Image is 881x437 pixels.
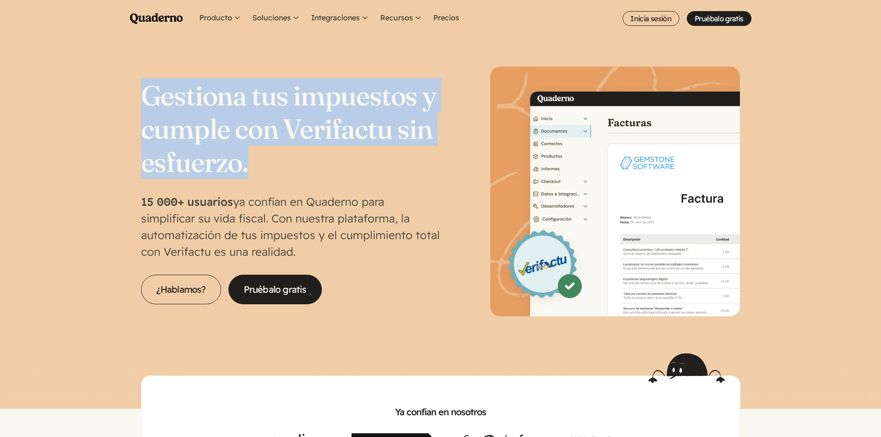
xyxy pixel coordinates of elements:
[622,11,679,26] a: Inicia sesión
[141,275,221,304] a: ¿Hablamos?
[141,193,441,260] p: ya confían en Quaderno para simplificar su vida fiscal. Con nuestra plataforma, la automatización...
[156,406,725,419] h2: Ya confían en nosotros
[141,79,441,178] h1: Gestiona tus impuestos y cumple con Verifactu sin esfuerzo.
[141,195,233,209] strong: 15 000+ usuarios
[228,275,322,304] a: Pruébalo gratis
[490,67,740,316] img: Interfaz de Quaderno mostrando la página Factura con el distintivo Verifactu
[687,11,751,26] a: Pruébalo gratis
